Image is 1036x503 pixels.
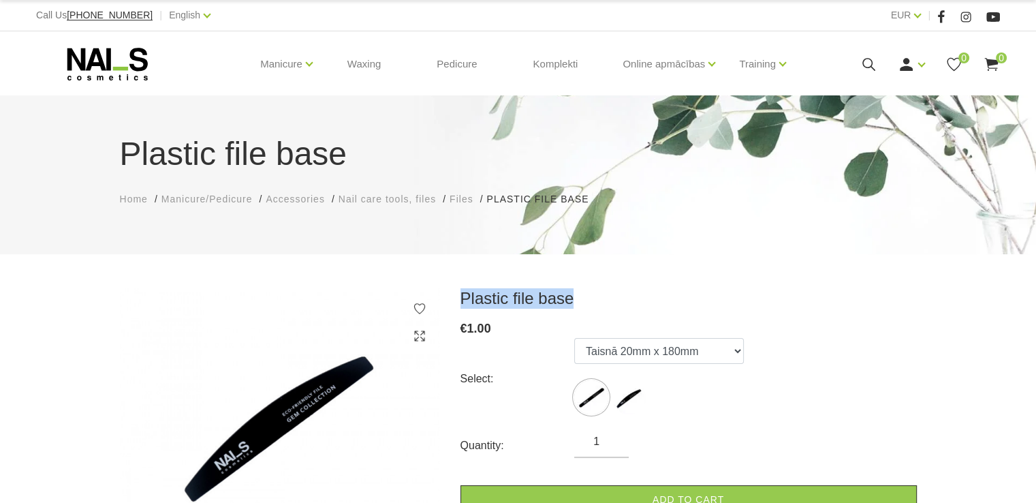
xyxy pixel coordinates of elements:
[169,7,200,23] a: English
[450,192,473,207] a: Files
[336,31,392,97] a: Waxing
[522,31,588,97] a: Komplekti
[891,7,911,23] a: EUR
[928,7,930,24] span: |
[945,56,962,73] a: 0
[460,368,575,390] div: Select:
[739,37,776,91] a: Training
[159,7,162,24] span: |
[983,56,1000,73] a: 0
[486,192,602,207] li: Plastic file base
[36,7,153,24] div: Call Us
[339,194,436,204] span: Nail care tools, files
[958,52,969,63] span: 0
[120,194,148,204] span: Home
[574,380,608,414] img: ...
[161,194,253,204] span: Manicure/Pedicure
[161,192,253,207] a: Manicure/Pedicure
[460,435,575,457] div: Quantity:
[623,37,705,91] a: Online apmācības
[339,192,436,207] a: Nail care tools, files
[120,192,148,207] a: Home
[266,194,324,204] span: Accessories
[120,129,917,179] h1: Plastic file base
[266,192,324,207] a: Accessories
[460,322,467,335] span: €
[67,10,153,20] a: [PHONE_NUMBER]
[467,322,491,335] span: 1.00
[612,380,646,414] img: ...
[460,288,917,309] h3: Plastic file base
[260,37,302,91] a: Manicure
[996,52,1007,63] span: 0
[450,194,473,204] span: Files
[426,31,488,97] a: Pedicure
